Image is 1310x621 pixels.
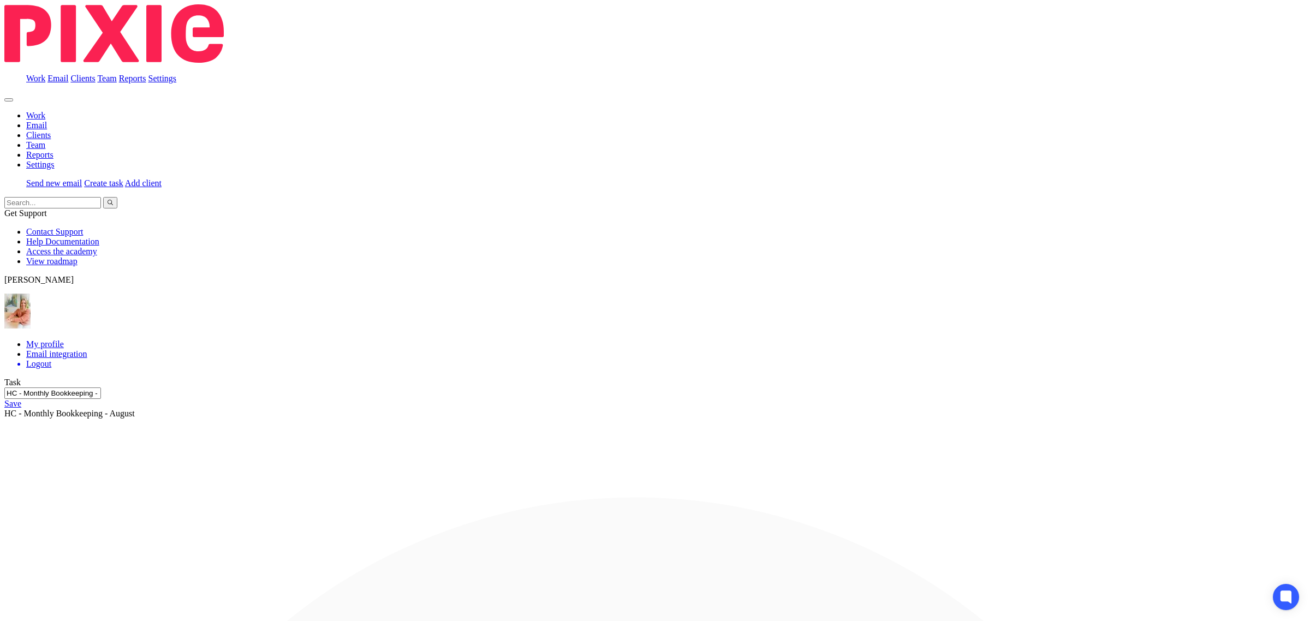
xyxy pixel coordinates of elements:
a: Access the academy [26,247,97,256]
button: Search [103,197,117,208]
input: Search [4,197,101,208]
a: Settings [26,160,55,169]
a: Contact Support [26,227,83,236]
a: Create task [84,178,123,188]
a: Email [47,74,68,83]
div: HC - Monthly Bookkeeping - August [4,409,1306,419]
a: Team [26,140,45,150]
p: [PERSON_NAME] [4,275,1306,285]
img: Pixie [4,4,224,63]
a: Reports [119,74,146,83]
a: Work [26,74,45,83]
a: Email [26,121,47,130]
img: MIC.jpg [4,294,31,329]
a: Send new email [26,178,82,188]
a: Logout [26,359,1306,369]
a: Save [4,399,21,408]
label: Task [4,378,21,387]
a: Help Documentation [26,237,99,246]
span: Logout [26,359,51,368]
span: Get Support [4,208,47,218]
a: View roadmap [26,256,78,266]
a: Reports [26,150,53,159]
a: Clients [26,130,51,140]
a: Work [26,111,45,120]
a: Clients [70,74,95,83]
a: My profile [26,339,64,349]
a: Settings [148,74,177,83]
a: Add client [125,178,162,188]
a: Team [97,74,116,83]
a: Email integration [26,349,87,359]
div: HC - Monthly Bookkeeping - August [4,387,1306,419]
